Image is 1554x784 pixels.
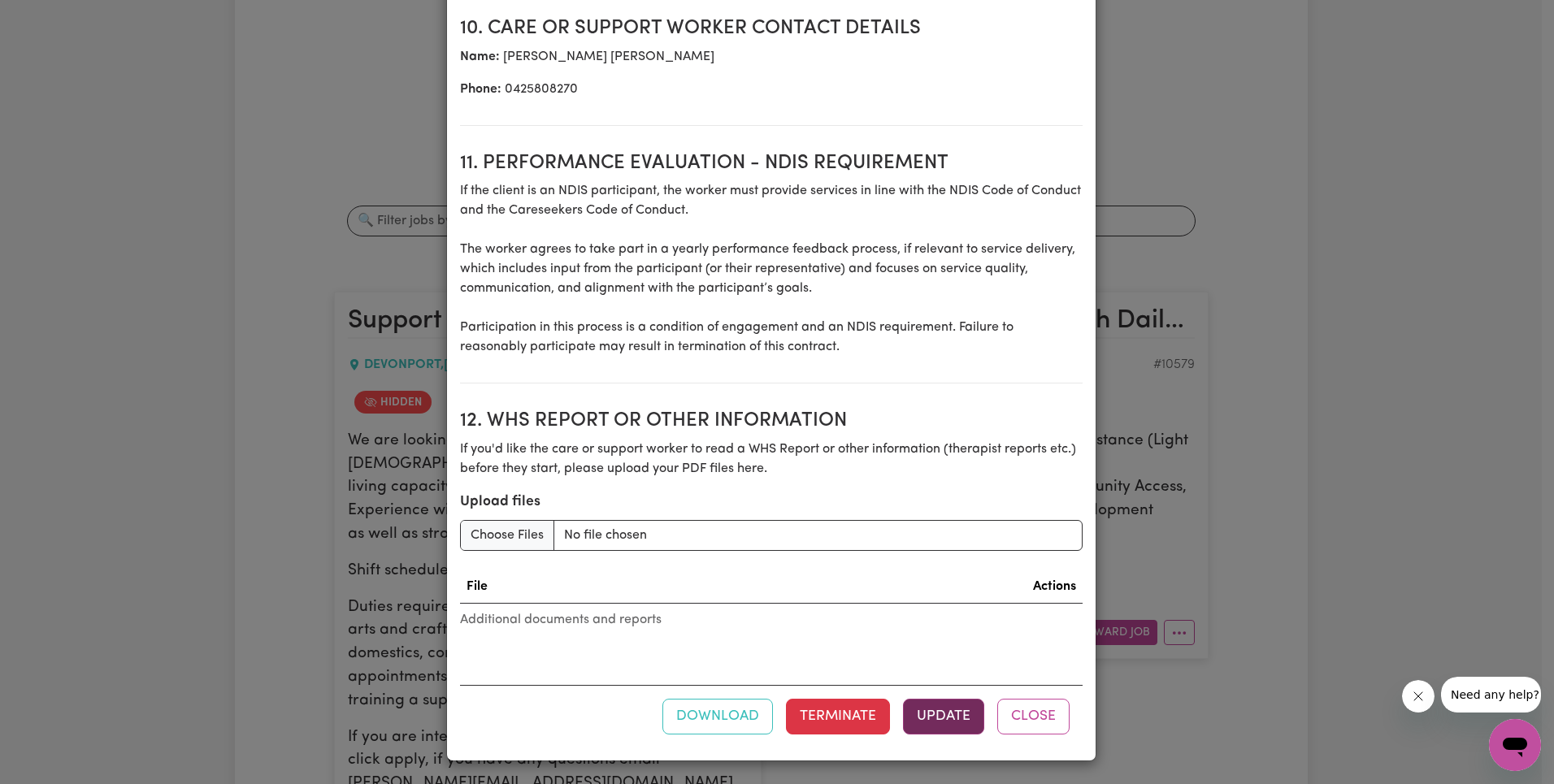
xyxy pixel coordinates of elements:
[460,409,1083,433] h2: 12. WHS Report or Other Information
[695,570,1082,604] th: Actions
[460,83,501,96] b: Phone:
[460,604,1083,636] caption: Additional documents and reports
[460,50,500,63] b: Name:
[460,181,1083,357] p: If the client is an NDIS participant, the worker must provide services in line with the NDIS Code...
[460,152,1083,175] h2: 11. Performance evaluation - NDIS requirement
[662,699,773,734] button: Download contract
[460,492,540,513] label: Upload files
[460,80,1083,99] p: 0425808270
[460,17,1083,41] h2: 10. Care or support worker contact details
[997,699,1070,734] button: Close
[460,570,696,604] th: File
[460,440,1083,479] p: If you'd like the care or support worker to read a WHS Report or other information (therapist rep...
[1402,680,1435,713] iframe: Close message
[1489,719,1541,771] iframe: Button to launch messaging window
[1441,677,1541,713] iframe: Message from company
[460,47,1083,67] p: [PERSON_NAME] [PERSON_NAME]
[903,699,984,734] button: Update
[786,699,890,734] button: Terminate this contract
